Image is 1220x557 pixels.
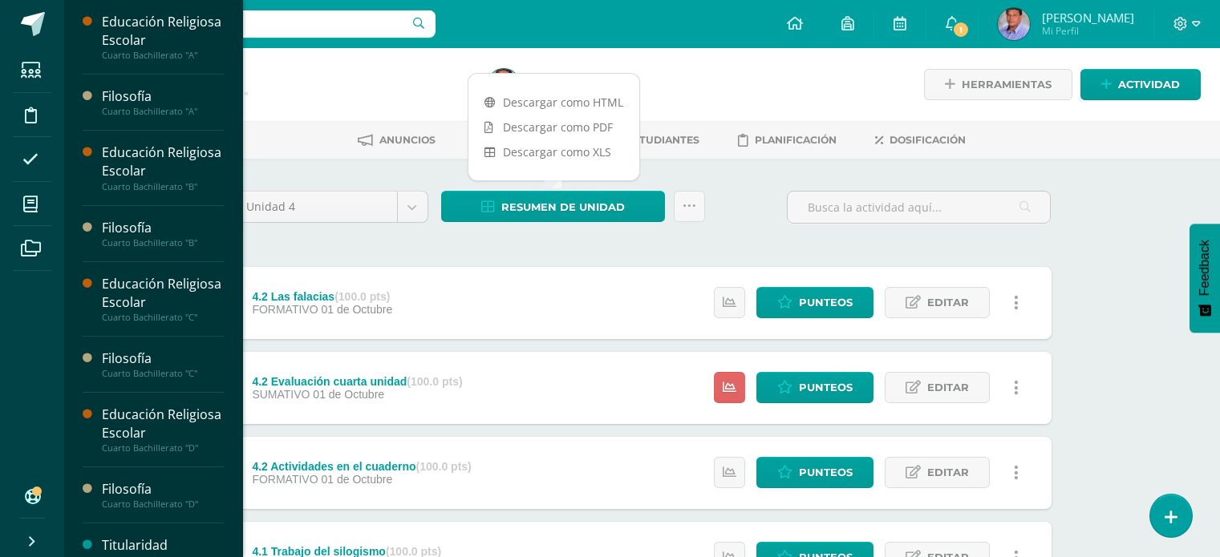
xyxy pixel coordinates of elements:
span: Punteos [799,373,853,402]
img: 92459bc38e4c31e424b558ad48554e40.png [488,69,520,101]
span: Resumen de unidad [501,192,625,222]
span: Herramientas [962,70,1052,99]
span: Punteos [799,288,853,317]
strong: (100.0 pts) [334,290,390,303]
div: Educación Religiosa Escolar [102,13,224,50]
span: FORMATIVO [252,473,318,486]
a: Punteos [756,457,873,488]
div: Educación Religiosa Escolar [102,275,224,312]
div: Cuarto Bachillerato "A" [102,50,224,61]
span: 01 de Octubre [313,388,384,401]
a: Educación Religiosa EscolarCuarto Bachillerato "C" [102,275,224,323]
span: Estudiantes [626,134,699,146]
div: 4.2 Evaluación cuarta unidad [252,375,462,388]
a: Descargar como XLS [468,139,639,164]
img: 92459bc38e4c31e424b558ad48554e40.png [998,8,1030,40]
div: Cuarto Bachillerato "C" [102,368,224,379]
a: Educación Religiosa EscolarCuarto Bachillerato "A" [102,13,224,61]
span: 01 de Octubre [321,303,392,316]
span: Actividad [1118,70,1180,99]
div: Educación Religiosa Escolar [102,143,224,180]
a: Anuncios [358,127,436,153]
div: Filosofía [102,219,224,237]
span: Mi Perfil [1042,24,1134,38]
span: Editar [927,288,969,317]
span: Dosificación [890,134,966,146]
a: Actividad [1080,69,1201,100]
span: FORMATIVO [252,303,318,316]
span: [PERSON_NAME] [1042,10,1134,26]
a: Punteos [756,287,873,318]
div: Cuarto Bachillerato "A" [102,106,224,117]
a: Resumen de unidad [441,191,665,222]
span: 01 de Octubre [321,473,392,486]
span: Feedback [1198,240,1212,296]
div: Titularidad [102,536,224,555]
div: Cuarto Bachillerato "C" [102,312,224,323]
a: Unidad 4 [234,192,428,222]
div: Filosofía [102,87,224,106]
a: Estudiantes [603,127,699,153]
div: Filosofía [102,480,224,498]
div: Cuarto Bachillerato 'C' [125,88,468,103]
strong: (100.0 pts) [416,460,472,473]
div: Cuarto Bachillerato "B" [102,237,224,248]
input: Busca la actividad aquí... [788,192,1050,223]
a: Punteos [756,372,873,403]
a: Educación Religiosa EscolarCuarto Bachillerato "B" [102,143,224,192]
a: Planificación [738,127,837,153]
input: Busca un usuario... [75,10,436,38]
a: Herramientas [924,69,1072,100]
span: Planificación [755,134,837,146]
div: 4.2 Actividades en el cuaderno [252,460,471,473]
strong: (100.0 pts) [407,375,462,388]
span: Anuncios [379,134,436,146]
div: Cuarto Bachillerato "D" [102,498,224,510]
a: FilosofíaCuarto Bachillerato "A" [102,87,224,117]
span: SUMATIVO [252,388,310,401]
h1: Filosofía [125,66,468,88]
button: Feedback - Mostrar encuesta [1190,224,1220,333]
span: Editar [927,373,969,402]
span: Editar [927,458,969,487]
span: 1 [952,21,970,38]
a: Descargar como HTML [468,90,639,115]
div: Educación Religiosa Escolar [102,406,224,442]
div: Cuarto Bachillerato "D" [102,442,224,454]
a: Educación Religiosa EscolarCuarto Bachillerato "D" [102,406,224,454]
div: Cuarto Bachillerato "B" [102,181,224,192]
a: Dosificación [875,127,966,153]
a: FilosofíaCuarto Bachillerato "D" [102,480,224,510]
a: FilosofíaCuarto Bachillerato "C" [102,349,224,379]
span: Punteos [799,458,853,487]
span: Unidad 4 [246,192,385,222]
a: Descargar como PDF [468,115,639,139]
div: Filosofía [102,349,224,368]
a: FilosofíaCuarto Bachillerato "B" [102,219,224,248]
div: 4.2 Las falacias [252,290,392,303]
